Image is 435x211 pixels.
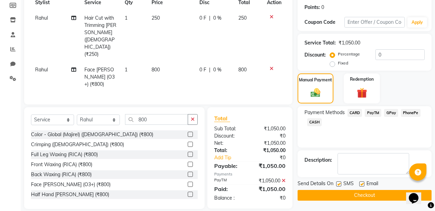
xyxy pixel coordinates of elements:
[35,67,48,73] span: Rahul
[250,194,290,202] div: ₹0
[31,131,153,138] div: Color - Global (Majirel) ([DEMOGRAPHIC_DATA]) (₹800)
[307,118,322,126] span: CASH
[366,180,378,189] span: Email
[406,183,428,204] iframe: chat widget
[308,87,323,98] img: _cash.svg
[250,162,290,170] div: ₹1,050.00
[298,180,333,189] span: Send Details On
[209,125,250,132] div: Sub Total:
[339,39,360,47] div: ₹1,050.00
[209,66,210,73] span: |
[31,191,109,198] div: Half Hand [PERSON_NAME] (₹800)
[250,177,290,184] div: ₹1,050.00
[250,132,290,140] div: ₹0
[213,14,221,22] span: 0 %
[31,151,98,158] div: Full Leg Waxing (RICA) (₹800)
[209,194,250,202] div: Balance :
[31,171,92,178] div: Back Waxing (RICA) (₹800)
[125,15,127,21] span: 1
[304,39,336,47] div: Service Total:
[214,171,286,177] div: Payments
[209,140,250,147] div: Net:
[250,147,290,154] div: ₹1,050.00
[152,15,160,21] span: 250
[31,181,111,188] div: Face [PERSON_NAME] (O3+) (₹800)
[407,17,427,28] button: Apply
[365,109,381,117] span: PayTM
[250,185,290,193] div: ₹1,050.00
[84,67,115,87] span: Face [PERSON_NAME] (O3+) (₹800)
[350,76,374,82] label: Redemption
[125,114,188,125] input: Search or Scan
[299,77,332,83] label: Manual Payment
[209,162,250,170] div: Payable:
[213,66,221,73] span: 0 %
[304,19,344,26] div: Coupon Code
[304,51,326,59] div: Discount:
[384,109,398,117] span: GPay
[250,140,290,147] div: ₹1,050.00
[209,14,210,22] span: |
[199,66,206,73] span: 0 F
[125,67,127,73] span: 1
[199,14,206,22] span: 0 F
[343,180,354,189] span: SMS
[209,147,250,154] div: Total:
[257,154,291,161] div: ₹0
[354,87,371,99] img: _gift.svg
[338,60,348,66] label: Fixed
[321,4,324,11] div: 0
[348,109,362,117] span: CARD
[238,15,247,21] span: 250
[250,125,290,132] div: ₹1,050.00
[31,141,124,148] div: Crimping ([DEMOGRAPHIC_DATA]) (₹800)
[209,185,250,193] div: Paid:
[298,190,432,201] button: Checkout
[238,67,247,73] span: 800
[344,17,405,28] input: Enter Offer / Coupon Code
[84,15,116,57] span: Hair Cut with Trimming [PERSON_NAME] ([DEMOGRAPHIC_DATA]) (₹250)
[304,157,332,164] div: Description:
[209,154,257,161] a: Add Tip
[338,51,360,57] label: Percentage
[35,15,48,21] span: Rahul
[214,115,230,122] span: Total
[31,161,92,168] div: Front Waxing (RICA) (₹800)
[209,177,250,184] div: PayTM
[304,109,345,116] span: Payment Methods
[304,4,320,11] div: Points:
[209,132,250,140] div: Discount:
[401,109,421,117] span: PhonePe
[152,67,160,73] span: 800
